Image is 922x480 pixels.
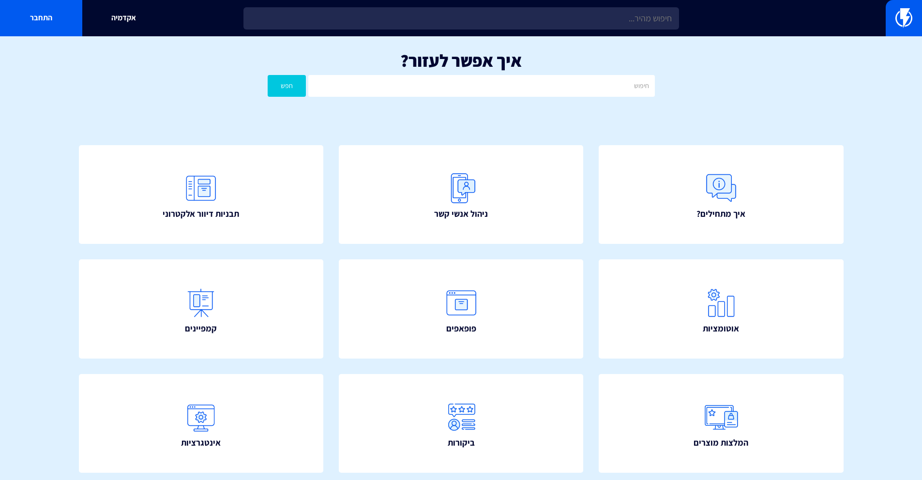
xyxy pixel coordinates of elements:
span: אוטומציות [703,322,739,335]
span: פופאפים [446,322,476,335]
span: תבניות דיוור אלקטרוני [163,208,239,220]
button: חפש [268,75,306,97]
a: איך מתחילים? [599,145,844,244]
a: תבניות דיוור אלקטרוני [79,145,324,244]
input: חיפוש [308,75,654,97]
a: ניהול אנשי קשר [339,145,584,244]
span: איך מתחילים? [696,208,745,220]
span: ניהול אנשי קשר [434,208,488,220]
a: המלצות מוצרים [599,374,844,473]
a: אוטומציות [599,259,844,359]
span: המלצות מוצרים [694,436,748,449]
a: ביקורות [339,374,584,473]
a: אינטגרציות [79,374,324,473]
a: פופאפים [339,259,584,359]
h1: איך אפשר לעזור? [15,51,907,70]
input: חיפוש מהיר... [243,7,679,30]
span: ביקורות [448,436,475,449]
span: קמפיינים [185,322,217,335]
span: אינטגרציות [181,436,221,449]
a: קמפיינים [79,259,324,359]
